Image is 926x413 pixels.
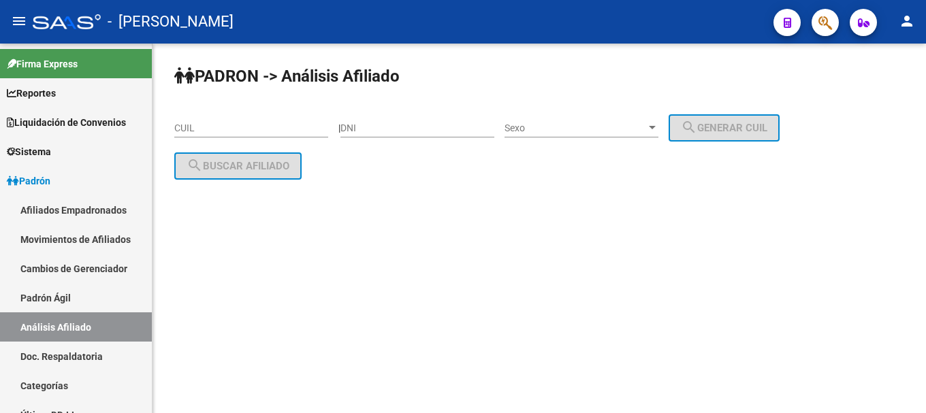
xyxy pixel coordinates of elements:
[174,67,400,86] strong: PADRON -> Análisis Afiliado
[681,119,697,135] mat-icon: search
[899,13,915,29] mat-icon: person
[669,114,780,142] button: Generar CUIL
[174,152,302,180] button: Buscar afiliado
[187,157,203,174] mat-icon: search
[108,7,234,37] span: - [PERSON_NAME]
[505,122,646,134] span: Sexo
[7,144,51,159] span: Sistema
[880,367,912,399] iframe: Intercom live chat
[338,122,790,133] div: |
[7,115,126,130] span: Liquidación de Convenios
[11,13,27,29] mat-icon: menu
[7,56,78,71] span: Firma Express
[7,174,50,188] span: Padrón
[187,160,289,172] span: Buscar afiliado
[681,122,767,134] span: Generar CUIL
[7,86,56,101] span: Reportes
